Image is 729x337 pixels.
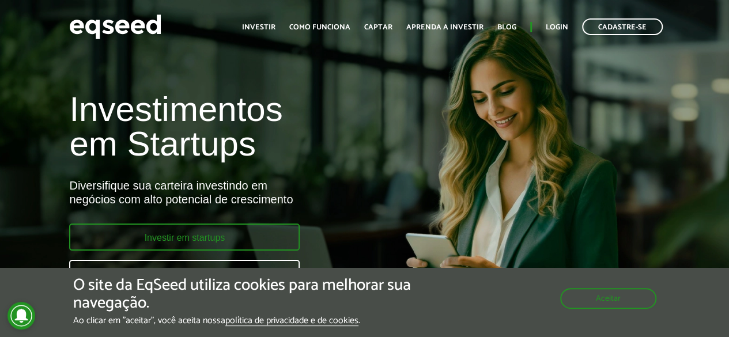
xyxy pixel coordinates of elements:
[289,24,350,31] a: Como funciona
[546,24,568,31] a: Login
[582,18,663,35] a: Cadastre-se
[69,224,300,251] a: Investir em startups
[364,24,392,31] a: Captar
[242,24,275,31] a: Investir
[69,92,417,161] h1: Investimentos em Startups
[73,277,423,312] h5: O site da EqSeed utiliza cookies para melhorar sua navegação.
[73,315,423,326] p: Ao clicar em "aceitar", você aceita nossa .
[406,24,484,31] a: Aprenda a investir
[69,260,300,287] a: Captar investimentos
[225,316,358,326] a: política de privacidade e de cookies
[560,288,656,309] button: Aceitar
[69,179,417,206] div: Diversifique sua carteira investindo em negócios com alto potencial de crescimento
[69,12,161,42] img: EqSeed
[497,24,516,31] a: Blog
